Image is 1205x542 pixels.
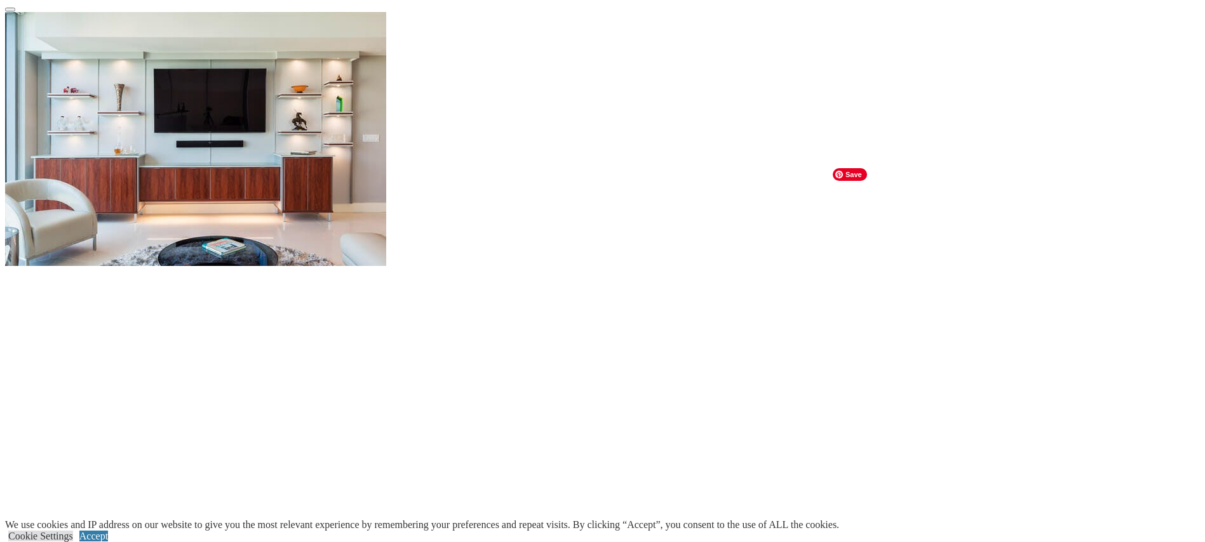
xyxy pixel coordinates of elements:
[5,8,15,11] button: Click here to pause slide show
[5,12,386,266] img: Banner for mobile view
[833,168,867,181] span: Save
[8,531,73,541] a: Cookie Settings
[5,519,839,531] div: We use cookies and IP address on our website to give you the most relevant experience by remember...
[79,531,108,541] a: Accept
